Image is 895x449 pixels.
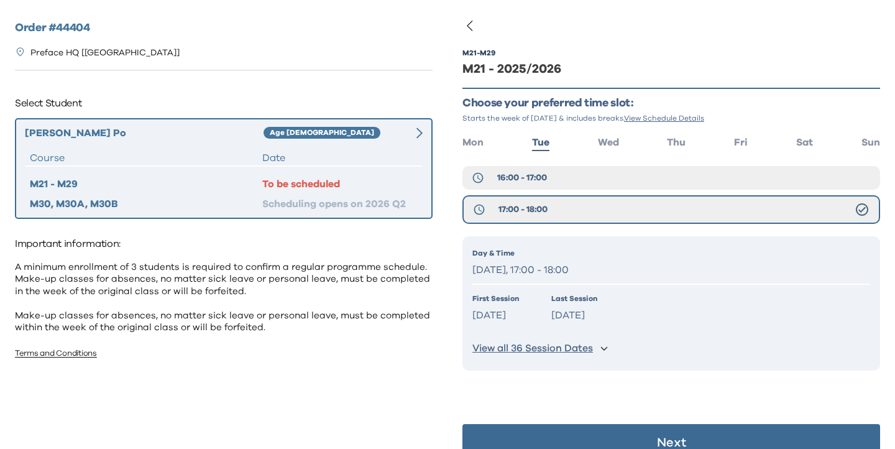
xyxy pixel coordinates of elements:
[624,114,704,122] span: View Schedule Details
[262,150,418,165] div: Date
[30,150,262,165] div: Course
[15,234,433,254] p: Important information:
[472,342,593,355] p: View all 36 Session Dates
[734,137,748,147] span: Fri
[15,93,433,113] p: Select Student
[462,166,880,190] button: 16:00 - 17:00
[472,307,519,325] p: [DATE]
[462,137,484,147] span: Mon
[262,177,418,192] div: To be scheduled
[667,137,686,147] span: Thu
[498,203,548,216] span: 17:00 - 18:00
[15,261,433,334] p: A minimum enrollment of 3 students is required to confirm a regular programme schedule. Make-up c...
[262,197,418,211] div: Scheduling opens on 2026 Q2
[462,195,880,224] button: 17:00 - 18:00
[472,293,519,304] p: First Session
[30,197,262,211] div: M30, M30A, M30B
[264,127,380,139] div: Age [DEMOGRAPHIC_DATA]
[551,307,597,325] p: [DATE]
[30,47,180,60] p: Preface HQ [[GEOGRAPHIC_DATA]]
[861,137,880,147] span: Sun
[15,20,433,37] h2: Order # 44404
[551,293,597,304] p: Last Session
[472,248,870,259] p: Day & Time
[497,172,547,184] span: 16:00 - 17:00
[472,261,870,279] p: [DATE], 17:00 - 18:00
[532,137,549,147] span: Tue
[462,113,880,123] p: Starts the week of [DATE] & includes breaks.
[472,337,870,360] button: View all 36 Session Dates
[657,437,686,449] p: Next
[25,126,264,141] div: [PERSON_NAME] Po
[30,177,262,192] div: M21 - M29
[15,349,97,358] a: Terms and Conditions
[598,137,619,147] span: Wed
[462,60,880,78] div: M21 - 2025/2026
[462,96,880,111] p: Choose your preferred time slot:
[462,48,495,58] div: M21 - M29
[796,137,813,147] span: Sat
